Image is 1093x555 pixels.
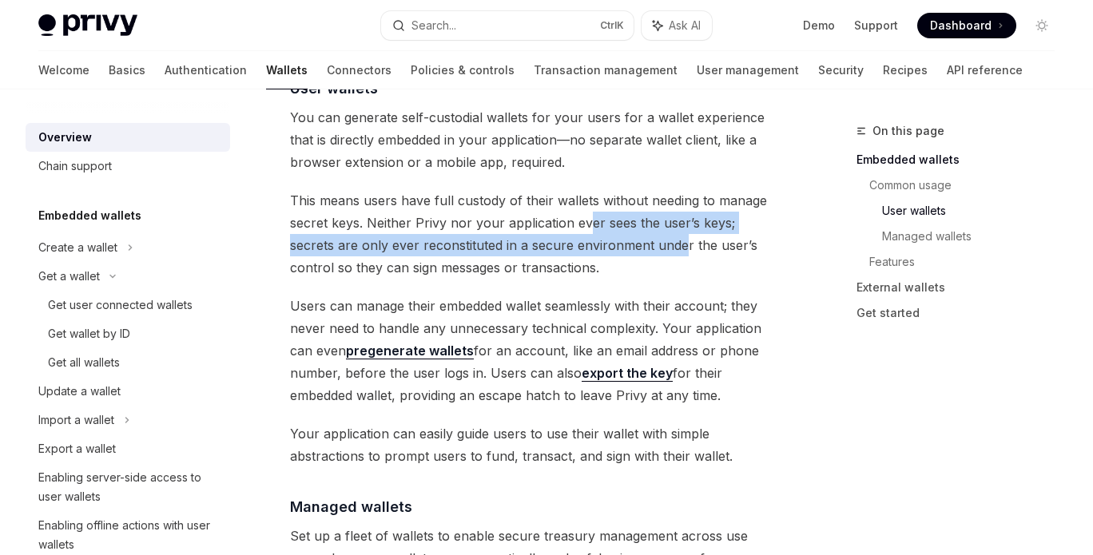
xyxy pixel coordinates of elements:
[857,147,1067,172] a: Embedded wallets
[38,238,117,257] div: Create a wallet
[38,267,100,286] div: Get a wallet
[882,198,1067,224] a: User wallets
[48,324,130,343] div: Get wallet by ID
[883,51,928,89] a: Recipes
[38,410,114,430] div: Import a wallet
[38,128,92,147] div: Overview
[411,16,456,35] div: Search...
[857,275,1067,300] a: External wallets
[290,189,783,279] span: This means users have full custody of their wallets without needing to manage secret keys. Neithe...
[582,365,673,382] a: export the key
[917,13,1016,38] a: Dashboard
[882,224,1067,249] a: Managed wallets
[818,51,864,89] a: Security
[697,51,799,89] a: User management
[26,319,230,348] a: Get wallet by ID
[38,51,89,89] a: Welcome
[869,249,1067,275] a: Features
[26,377,230,406] a: Update a wallet
[38,382,121,401] div: Update a wallet
[1029,13,1055,38] button: Toggle dark mode
[947,51,1023,89] a: API reference
[266,51,308,89] a: Wallets
[38,468,221,506] div: Enabling server-side access to user wallets
[381,11,633,40] button: Search...CtrlK
[26,123,230,152] a: Overview
[38,14,137,37] img: light logo
[26,348,230,377] a: Get all wallets
[109,51,145,89] a: Basics
[290,106,783,173] span: You can generate self-custodial wallets for your users for a wallet experience that is directly e...
[26,463,230,511] a: Enabling server-side access to user wallets
[38,439,116,458] div: Export a wallet
[38,516,221,554] div: Enabling offline actions with user wallets
[26,434,230,463] a: Export a wallet
[290,422,783,467] span: Your application can easily guide users to use their wallet with simple abstractions to prompt us...
[872,121,944,141] span: On this page
[327,51,391,89] a: Connectors
[854,18,898,34] a: Support
[38,206,141,225] h5: Embedded wallets
[669,18,701,34] span: Ask AI
[48,295,193,315] div: Get user connected wallets
[26,152,230,180] a: Chain support
[534,51,678,89] a: Transaction management
[930,18,992,34] span: Dashboard
[869,172,1067,198] a: Common usage
[26,291,230,319] a: Get user connected wallets
[642,11,712,40] button: Ask AI
[38,157,112,176] div: Chain support
[857,300,1067,326] a: Get started
[48,353,120,372] div: Get all wallets
[290,295,783,406] span: Users can manage their embedded wallet seamlessly with their account; they never need to handle a...
[600,19,624,32] span: Ctrl K
[165,51,247,89] a: Authentication
[411,51,515,89] a: Policies & controls
[290,496,412,517] span: Managed wallets
[346,343,474,359] a: pregenerate wallets
[803,18,835,34] a: Demo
